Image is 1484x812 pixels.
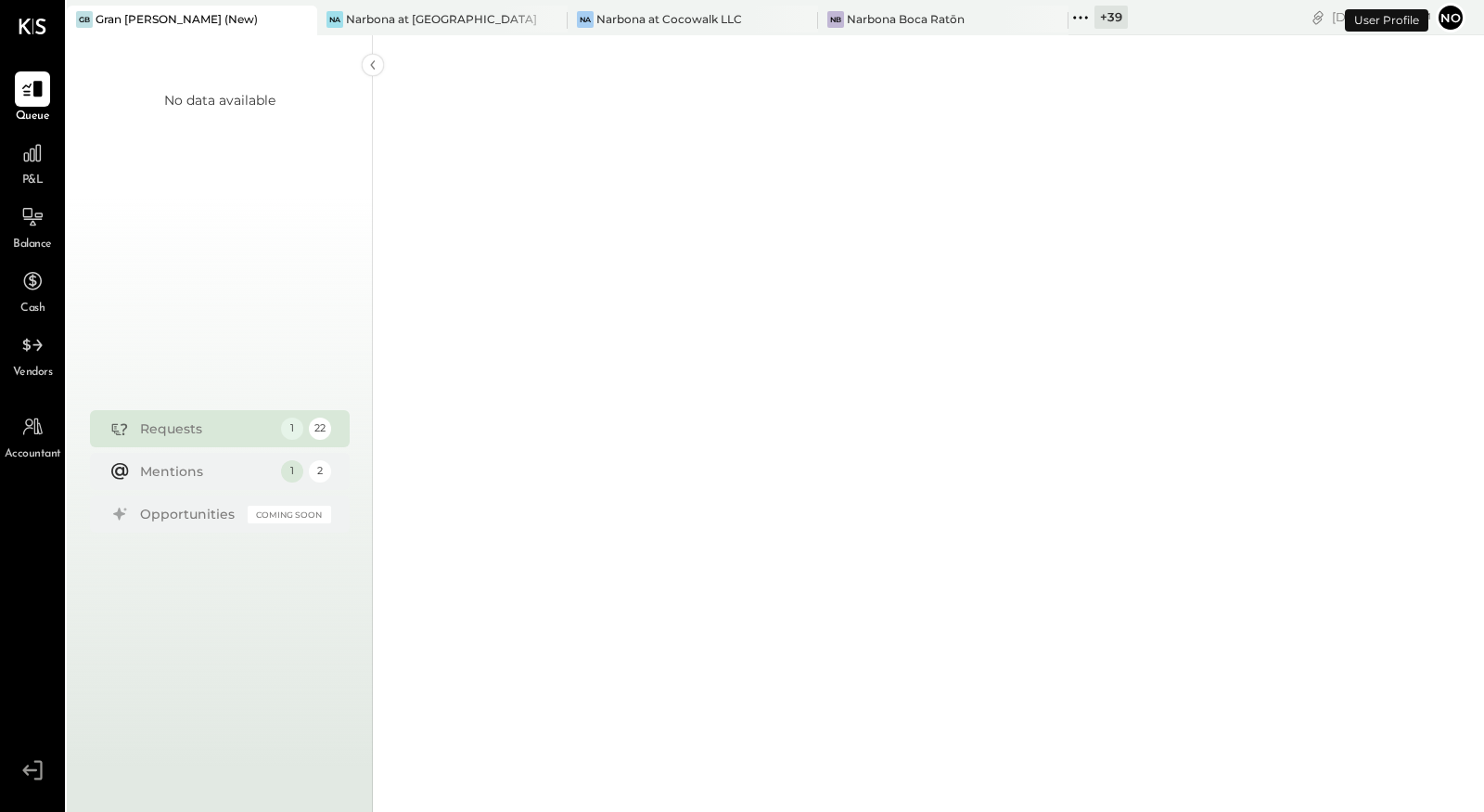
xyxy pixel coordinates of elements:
div: Opportunities [140,505,238,523]
div: 1 [281,418,303,440]
div: Narbona at Cocowalk LLC [596,11,742,27]
button: No [1436,3,1465,32]
a: Accountant [1,409,64,463]
div: NB [827,11,844,28]
div: Narbona at [GEOGRAPHIC_DATA] LLC [346,11,540,27]
span: Accountant [5,446,61,463]
a: Vendors [1,328,64,381]
a: Balance [1,200,64,253]
a: P&L [1,135,64,189]
span: Cash [20,301,45,317]
div: No data available [164,91,275,110]
div: 1 [281,460,303,483]
div: Requests [140,419,272,438]
div: Na [326,11,343,28]
div: [DATE] [1332,8,1431,26]
div: copy link [1309,7,1327,27]
a: Queue [1,71,64,125]
span: Vendors [13,365,53,381]
div: 22 [309,418,331,440]
div: 2 [309,460,331,483]
span: Queue [16,109,50,125]
div: + 39 [1094,6,1128,29]
div: Coming Soon [248,506,331,523]
span: P&L [22,173,44,189]
div: GB [76,11,93,28]
div: Gran [PERSON_NAME] (New) [96,11,258,27]
div: User Profile [1345,9,1428,32]
span: Balance [13,237,52,253]
div: Narbona Boca Ratōn [847,11,965,27]
a: Cash [1,264,64,317]
div: Na [577,11,594,28]
div: Mentions [140,462,272,481]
